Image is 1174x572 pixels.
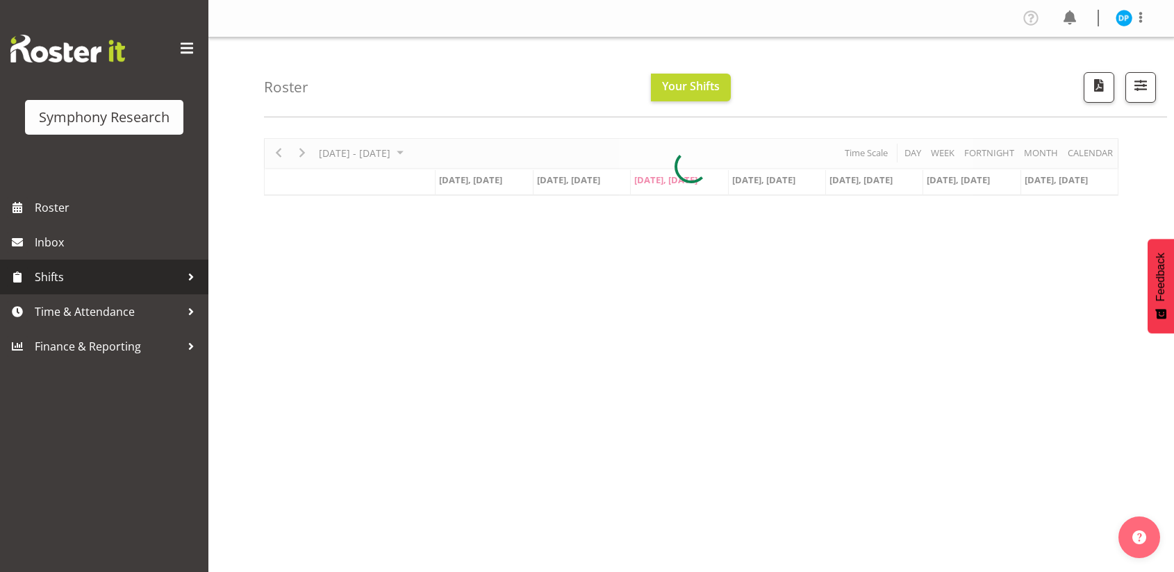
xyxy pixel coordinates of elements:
[662,78,720,94] span: Your Shifts
[35,232,201,253] span: Inbox
[1116,10,1132,26] img: divyadeep-parmar11611.jpg
[1125,72,1156,103] button: Filter Shifts
[10,35,125,62] img: Rosterit website logo
[651,74,731,101] button: Your Shifts
[1084,72,1114,103] button: Download a PDF of the roster according to the set date range.
[35,267,181,287] span: Shifts
[39,107,170,128] div: Symphony Research
[1148,239,1174,333] button: Feedback - Show survey
[1132,530,1146,544] img: help-xxl-2.png
[264,79,308,95] h4: Roster
[35,197,201,218] span: Roster
[35,336,181,357] span: Finance & Reporting
[35,301,181,322] span: Time & Attendance
[1155,253,1167,301] span: Feedback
